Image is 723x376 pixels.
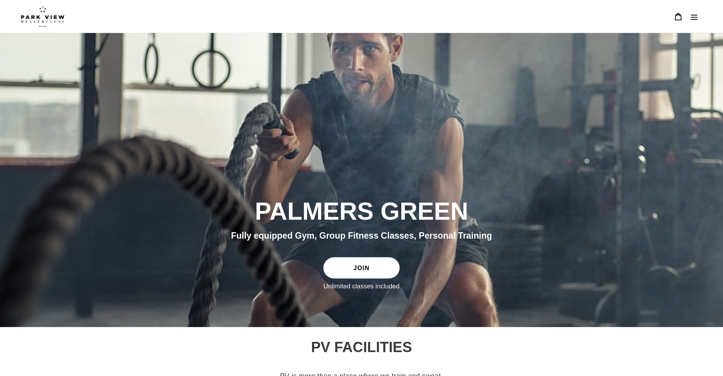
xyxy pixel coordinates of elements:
h2: PV FACILITIES [155,338,569,356]
span: Fully equipped Gym, Group Fitness Classes, Personal Training [231,231,492,241]
button: Menu [686,8,702,25]
h2: PALMERS GREEN [155,197,569,226]
label: Unlimited classes included [323,282,399,291]
img: Park view health clubs is a gym near you. [21,6,65,27]
a: JOIN [323,257,399,278]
